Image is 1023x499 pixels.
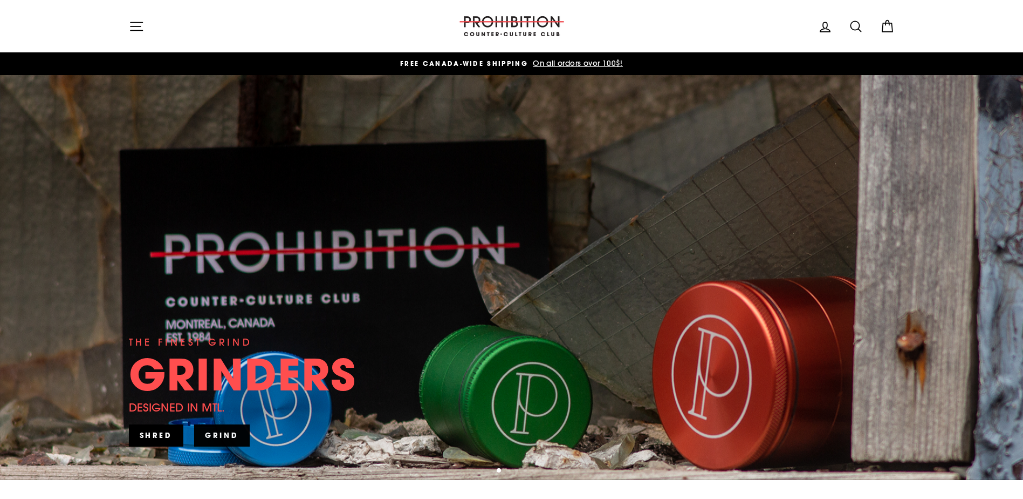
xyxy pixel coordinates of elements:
[497,468,502,474] button: 1
[132,58,892,70] a: FREE CANADA-WIDE SHIPPING On all orders over 100$!
[129,353,356,396] div: GRINDERS
[400,59,528,68] span: FREE CANADA-WIDE SHIPPING
[194,424,250,446] a: GRIND
[530,58,623,68] span: On all orders over 100$!
[129,335,252,350] div: THE FINEST GRIND
[506,469,512,474] button: 2
[458,16,566,36] img: PROHIBITION COUNTER-CULTURE CLUB
[129,424,184,446] a: SHRED
[515,469,520,474] button: 3
[524,469,529,474] button: 4
[129,399,225,416] div: DESIGNED IN MTL.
